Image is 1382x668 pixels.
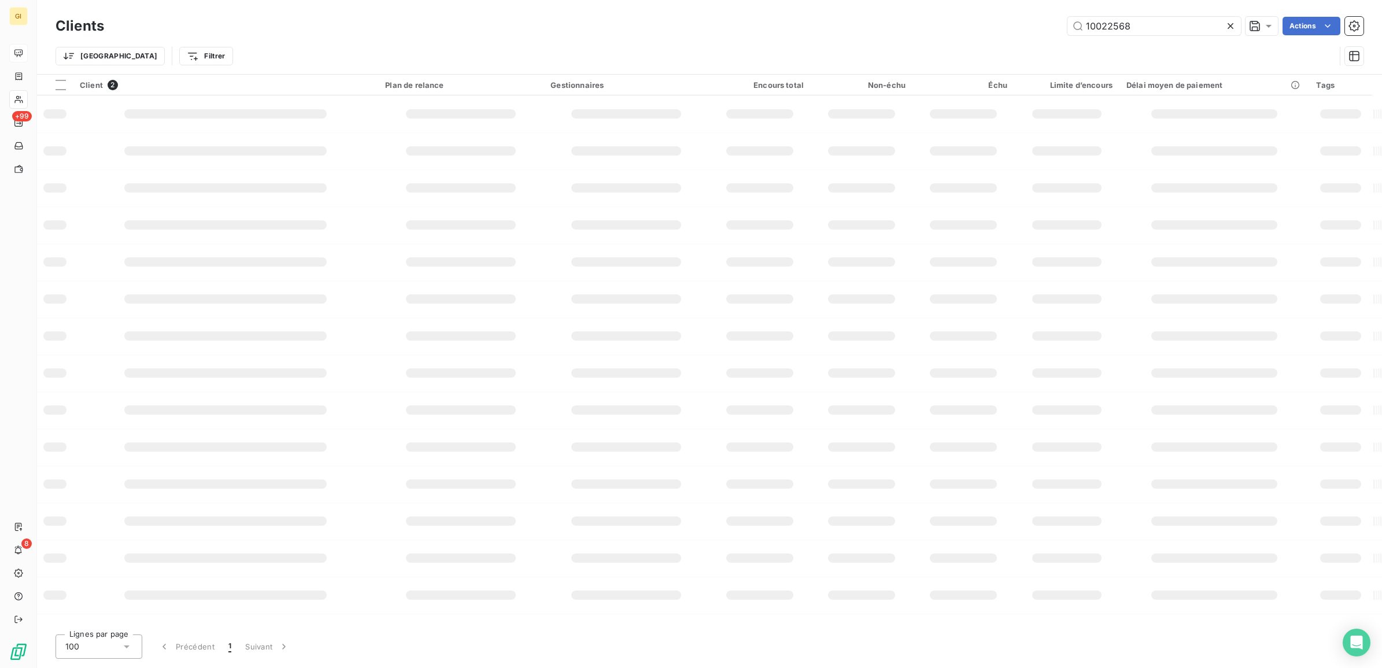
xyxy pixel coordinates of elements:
[716,80,804,90] div: Encours total
[108,80,118,90] span: 2
[9,643,28,661] img: Logo LeanPay
[1067,17,1241,35] input: Rechercher
[179,47,232,65] button: Filtrer
[21,538,32,549] span: 8
[238,634,297,659] button: Suivant
[1343,629,1370,656] div: Open Intercom Messenger
[151,634,221,659] button: Précédent
[12,111,32,121] span: +99
[1021,80,1113,90] div: Limite d’encours
[818,80,906,90] div: Non-échu
[228,641,231,652] span: 1
[56,16,104,36] h3: Clients
[9,7,28,25] div: GI
[919,80,1007,90] div: Échu
[56,47,165,65] button: [GEOGRAPHIC_DATA]
[385,80,537,90] div: Plan de relance
[550,80,702,90] div: Gestionnaires
[1316,80,1365,90] div: Tags
[221,634,238,659] button: 1
[80,80,103,90] span: Client
[65,641,79,652] span: 100
[1283,17,1340,35] button: Actions
[1126,80,1302,90] div: Délai moyen de paiement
